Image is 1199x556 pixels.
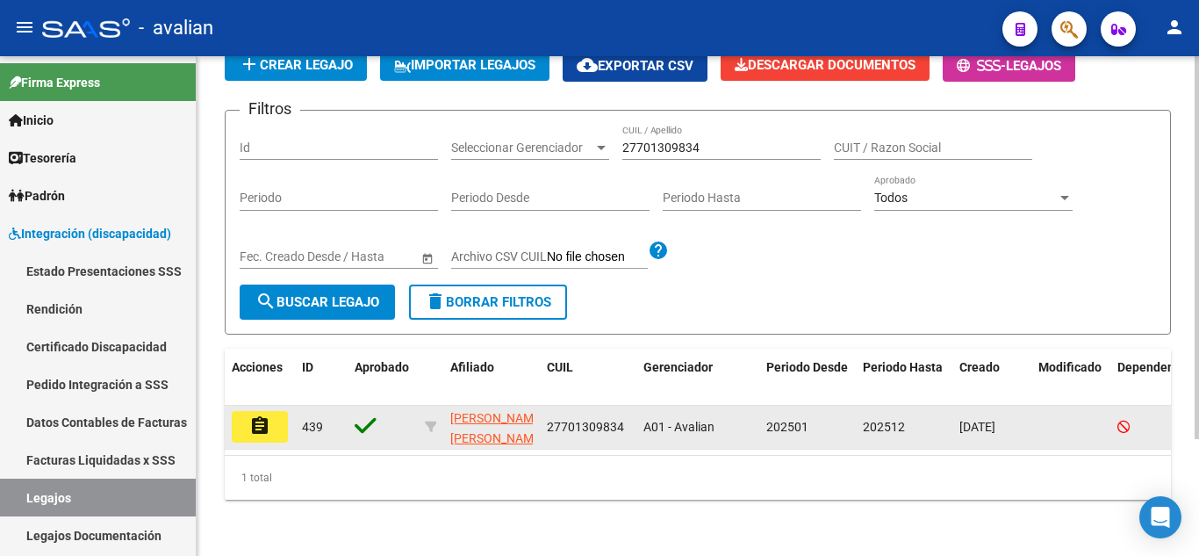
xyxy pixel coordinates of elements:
datatable-header-cell: Creado [952,349,1031,407]
span: Exportar CSV [577,58,693,74]
span: Borrar Filtros [425,294,551,310]
span: Seleccionar Gerenciador [451,141,593,155]
span: [DATE] [959,420,995,434]
mat-icon: search [255,291,276,312]
span: Afiliado [450,360,494,374]
input: Fecha fin [319,249,405,264]
span: Integración (discapacidad) [9,224,171,243]
span: Todos [874,191,908,205]
datatable-header-cell: Periodo Hasta [856,349,952,407]
button: Open calendar [418,249,436,267]
span: Buscar Legajo [255,294,379,310]
span: Modificado [1038,360,1102,374]
span: - avalian [139,9,213,47]
span: Creado [959,360,1000,374]
mat-icon: delete [425,291,446,312]
span: Aprobado [355,360,409,374]
button: Crear Legajo [225,49,367,81]
datatable-header-cell: Afiliado [443,349,540,407]
button: Descargar Documentos [721,49,930,81]
span: Dependencia [1117,360,1191,374]
datatable-header-cell: Modificado [1031,349,1110,407]
span: 202512 [863,420,905,434]
datatable-header-cell: Aprobado [348,349,418,407]
span: [PERSON_NAME] [PERSON_NAME] [450,411,544,445]
span: Gerenciador [643,360,713,374]
datatable-header-cell: Acciones [225,349,295,407]
datatable-header-cell: Periodo Desde [759,349,856,407]
mat-icon: person [1164,17,1185,38]
div: Open Intercom Messenger [1139,496,1181,538]
mat-icon: cloud_download [577,54,598,76]
button: Buscar Legajo [240,285,395,320]
input: Fecha inicio [240,249,304,264]
span: Acciones [232,360,283,374]
span: Firma Express [9,73,100,92]
span: 27701309834 [547,420,624,434]
span: Periodo Desde [766,360,848,374]
mat-icon: menu [14,17,35,38]
button: -Legajos [943,49,1075,82]
h3: Filtros [240,97,300,121]
span: Periodo Hasta [863,360,943,374]
span: Tesorería [9,148,76,168]
span: CUIL [547,360,573,374]
datatable-header-cell: ID [295,349,348,407]
div: 1 total [225,456,1171,500]
span: 439 [302,420,323,434]
datatable-header-cell: Gerenciador [636,349,759,407]
button: Exportar CSV [563,49,707,82]
span: A01 - Avalian [643,420,714,434]
span: Descargar Documentos [735,57,915,73]
span: - [957,58,1006,74]
span: Archivo CSV CUIL [451,249,547,264]
span: IMPORTAR LEGAJOS [394,57,535,73]
span: Padrón [9,186,65,206]
mat-icon: assignment [249,415,270,437]
mat-icon: help [648,240,669,261]
input: Archivo CSV CUIL [547,249,648,265]
span: ID [302,360,313,374]
span: Crear Legajo [239,57,353,73]
mat-icon: add [239,54,260,75]
datatable-header-cell: CUIL [540,349,636,407]
span: Legajos [1006,58,1061,74]
button: Borrar Filtros [409,285,567,320]
span: Inicio [9,111,54,130]
button: IMPORTAR LEGAJOS [380,49,549,81]
span: 202501 [766,420,808,434]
